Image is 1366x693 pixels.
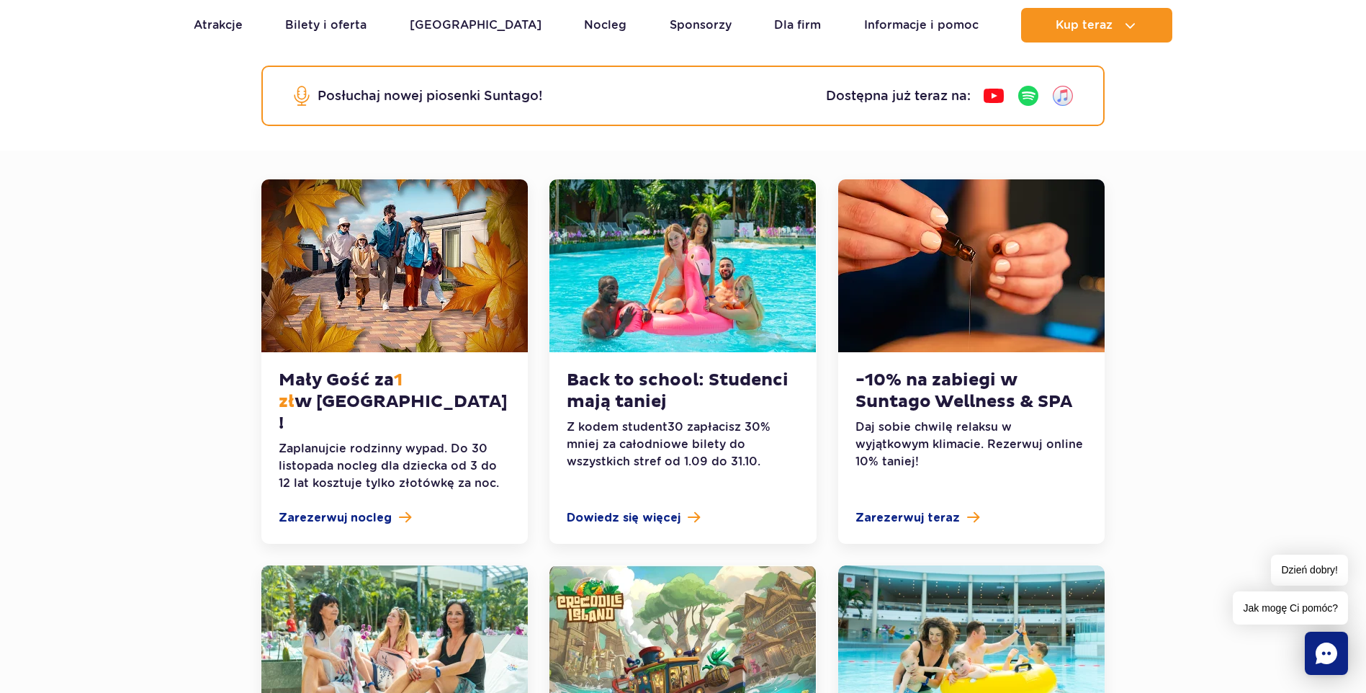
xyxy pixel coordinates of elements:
p: Posłuchaj nowej piosenki Suntago! [318,86,542,106]
span: Zarezerwuj nocleg [279,509,392,527]
a: Atrakcje [194,8,243,43]
span: Kup teraz [1056,19,1113,32]
p: Z kodem student30 zapłacisz 30% mniej za całodniowe bilety do wszystkich stref od 1.09 do 31.10. [567,419,799,470]
span: Dzień dobry! [1271,555,1348,586]
h3: -10% na zabiegi w Suntago Wellness & SPA [855,370,1087,413]
span: Dowiedz się więcej [567,509,680,527]
p: Dostępna już teraz na: [826,86,971,106]
a: Nocleg [584,8,626,43]
button: Kup teraz [1021,8,1172,43]
h3: Mały Gość za w [GEOGRAPHIC_DATA]! [279,370,511,434]
a: Informacje i pomoc [864,8,979,43]
p: Zaplanujcie rodzinny wypad. Do 30 listopada nocleg dla dziecka od 3 do 12 lat kosztuje tylko złot... [279,440,511,492]
div: Chat [1305,632,1348,675]
img: Spotify [1017,84,1040,107]
a: Zarezerwuj teraz [855,509,1087,527]
a: Dowiedz się więcej [567,509,799,527]
img: iTunes [1051,84,1074,107]
img: Mały Gość za &lt;span class=&quot;-cOrange&quot;&gt;1 zł&lt;/span&gt; w&amp;nbsp;Suntago Village! [261,179,528,352]
span: Jak mogę Ci pomóc? [1233,591,1348,625]
p: Daj sobie chwilę relaksu w wyjątkowym klimacie. Rezerwuj online 10% taniej! [855,419,1087,470]
img: YouTube [982,84,1005,107]
a: Zarezerwuj nocleg [279,509,511,527]
a: Bilety i oferta [285,8,367,43]
h3: Back to school: Studenci mają taniej [567,370,799,413]
img: -10% na zabiegi w Suntago Wellness &amp; SPA [838,179,1105,352]
img: Back to school: Studenci mają taniej [549,179,816,352]
span: Zarezerwuj teraz [855,509,960,527]
a: [GEOGRAPHIC_DATA] [410,8,542,43]
span: 1 zł [279,370,403,413]
a: Sponsorzy [670,8,732,43]
a: Dla firm [774,8,821,43]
